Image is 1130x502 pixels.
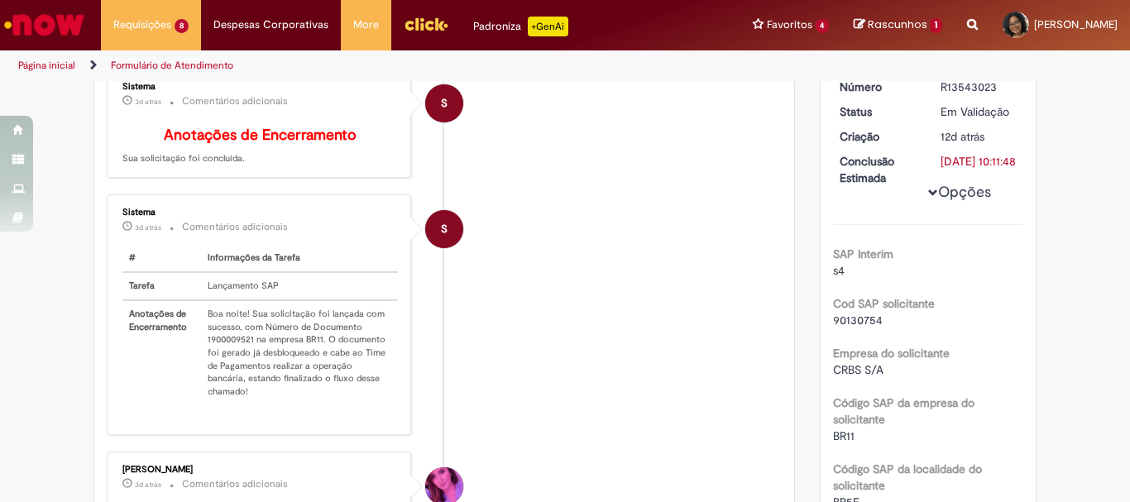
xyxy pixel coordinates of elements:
b: Código SAP da empresa do solicitante [833,395,974,427]
b: Empresa do solicitante [833,346,950,361]
span: 3d atrás [135,222,161,232]
div: [DATE] 10:11:48 [941,153,1017,170]
span: 8 [175,19,189,33]
p: Sua solicitação foi concluída. [122,127,398,165]
time: 26/09/2025 18:13:24 [135,222,161,232]
time: 26/09/2025 18:13:27 [135,97,161,107]
th: Anotações de Encerramento [122,300,201,405]
time: 17/09/2025 11:11:44 [941,129,984,144]
img: click_logo_yellow_360x200.png [404,12,448,36]
ul: Trilhas de página [12,50,741,81]
span: 4 [816,19,830,33]
span: CRBS S/A [833,362,883,377]
b: Código SAP da localidade do solicitante [833,461,982,493]
div: 17/09/2025 11:11:44 [941,128,1017,145]
span: 1 [930,18,942,33]
span: S [441,84,448,123]
p: +GenAi [528,17,568,36]
span: [PERSON_NAME] [1034,17,1118,31]
th: # [122,245,201,272]
td: Lançamento SAP [201,272,398,300]
b: SAP Interim [833,246,893,261]
div: Padroniza [473,17,568,36]
dt: Número [827,79,929,95]
span: Rascunhos [868,17,927,32]
span: Despesas Corporativas [213,17,328,33]
th: Tarefa [122,272,201,300]
span: S [441,209,448,249]
a: Página inicial [18,59,75,72]
dt: Criação [827,128,929,145]
small: Comentários adicionais [182,220,288,234]
dt: Conclusão Estimada [827,153,929,186]
dt: Status [827,103,929,120]
div: System [425,84,463,122]
span: 3d atrás [135,97,161,107]
div: System [425,210,463,248]
span: Favoritos [767,17,812,33]
span: 90130754 [833,313,883,327]
div: Sistema [122,82,398,92]
small: Comentários adicionais [182,94,288,108]
span: 12d atrás [941,129,984,144]
b: Cod SAP solicitante [833,296,935,311]
small: Comentários adicionais [182,477,288,491]
img: ServiceNow [2,8,87,41]
b: Anotações de Encerramento [164,126,357,145]
span: Requisições [113,17,171,33]
a: Rascunhos [854,17,942,33]
div: [PERSON_NAME] [122,465,398,475]
th: Informações da Tarefa [201,245,398,272]
span: 3d atrás [135,480,161,490]
time: 26/09/2025 17:17:08 [135,480,161,490]
span: s4 [833,263,845,278]
div: Sistema [122,208,398,218]
div: R13543023 [941,79,1017,95]
div: Em Validação [941,103,1017,120]
span: BR11 [833,428,855,443]
span: More [353,17,379,33]
a: Formulário de Atendimento [111,59,233,72]
td: Boa noite! Sua solicitação foi lançada com sucesso, com Número de Documento 1900009521 na empresa... [201,300,398,405]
